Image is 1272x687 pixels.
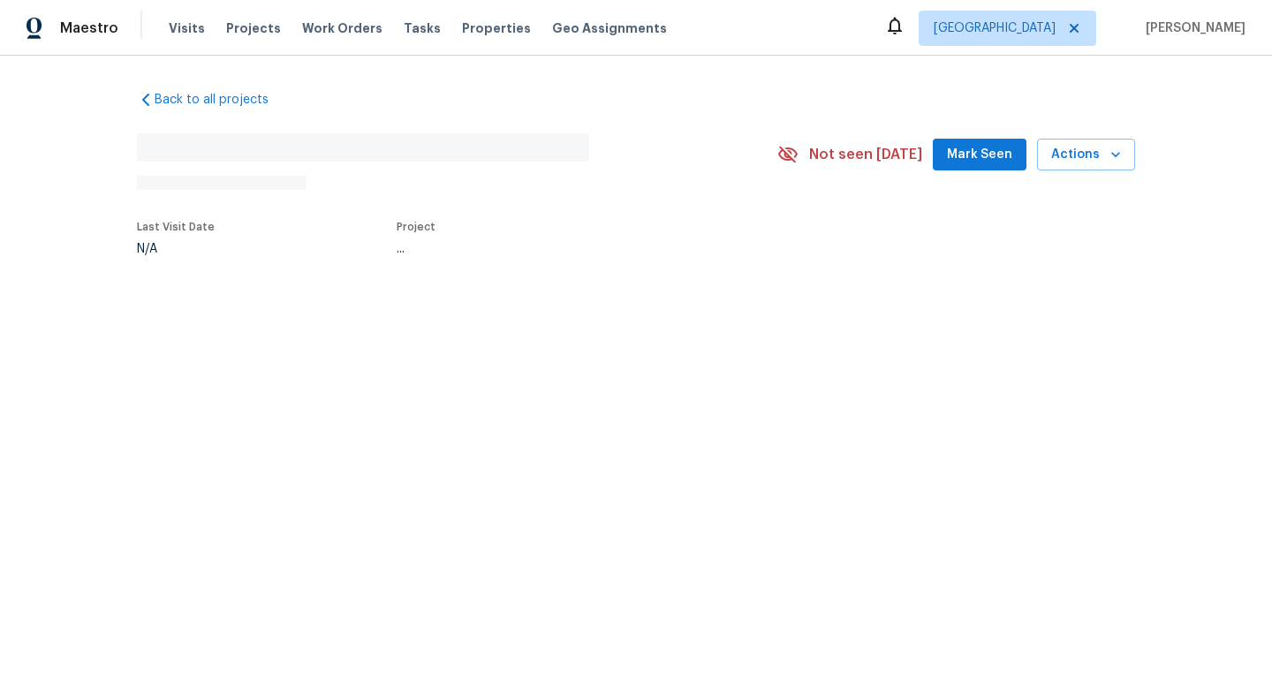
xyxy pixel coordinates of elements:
[137,91,307,109] a: Back to all projects
[226,19,281,37] span: Projects
[1139,19,1245,37] span: [PERSON_NAME]
[947,144,1012,166] span: Mark Seen
[137,222,215,232] span: Last Visit Date
[137,243,215,255] div: N/A
[60,19,118,37] span: Maestro
[404,22,441,34] span: Tasks
[1051,144,1121,166] span: Actions
[462,19,531,37] span: Properties
[934,19,1056,37] span: [GEOGRAPHIC_DATA]
[302,19,382,37] span: Work Orders
[933,139,1026,171] button: Mark Seen
[169,19,205,37] span: Visits
[397,243,736,255] div: ...
[397,222,435,232] span: Project
[552,19,667,37] span: Geo Assignments
[1037,139,1135,171] button: Actions
[809,146,922,163] span: Not seen [DATE]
